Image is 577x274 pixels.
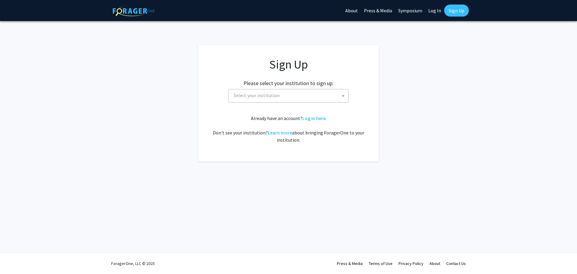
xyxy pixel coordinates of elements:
[369,261,392,266] a: Terms of Use
[228,89,349,103] span: Select your institution
[429,261,440,266] a: About
[302,115,325,121] a: Log in here
[243,80,334,87] h2: Please select your institution to sign up:
[268,130,292,136] a: Learn more about bringing ForagerOne to your institution
[446,261,466,266] a: Contact Us
[234,92,280,98] span: Select your institution
[111,253,155,274] div: ForagerOne, LLC © 2025
[113,6,155,16] img: ForagerOne Logo
[210,115,367,143] div: Already have an account? . Don't see your institution? about bringing ForagerOne to your institut...
[337,261,363,266] a: Press & Media
[398,261,423,266] a: Privacy Policy
[444,5,469,17] a: Sign Up
[231,89,348,102] span: Select your institution
[210,57,367,72] h1: Sign Up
